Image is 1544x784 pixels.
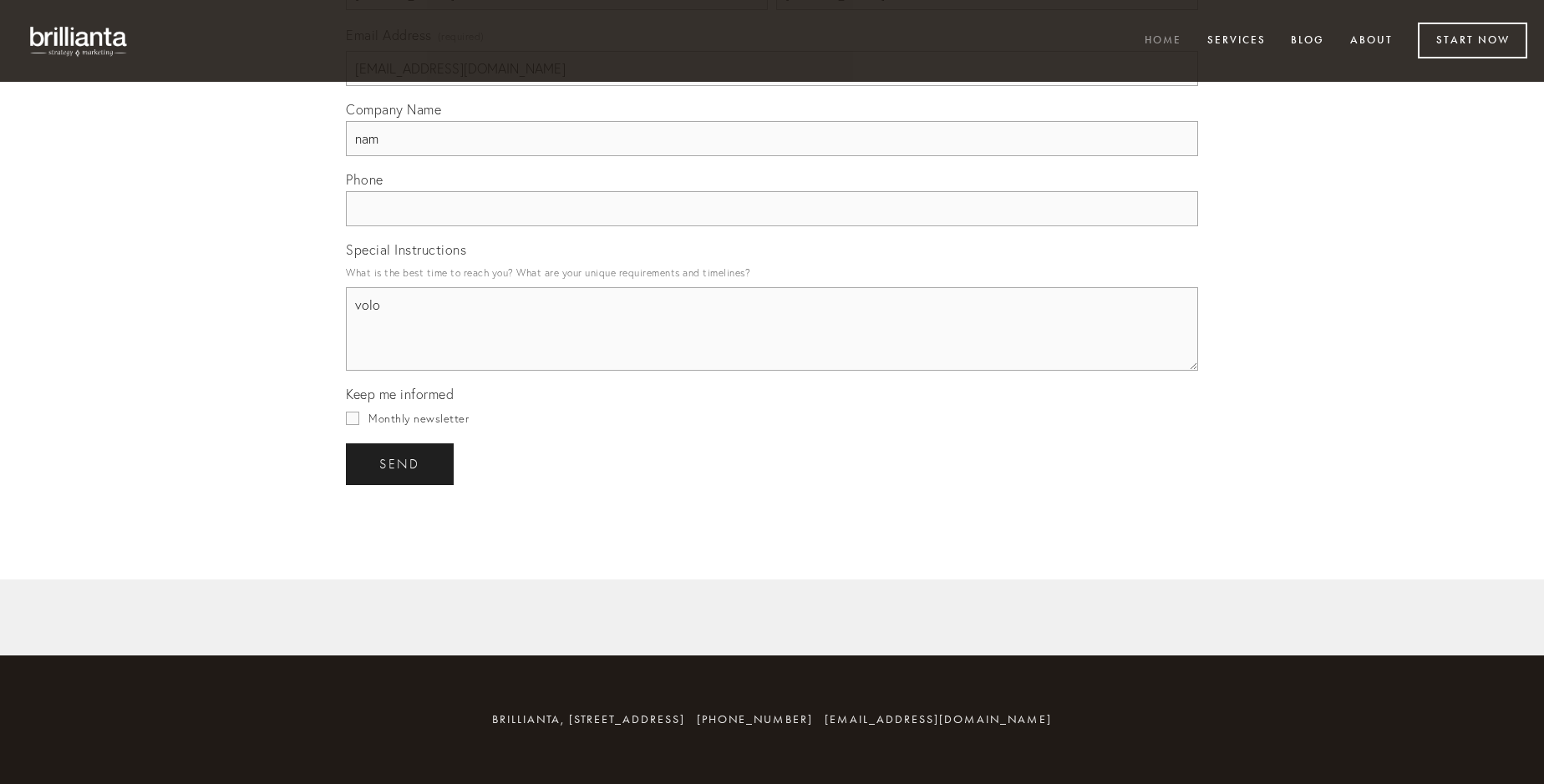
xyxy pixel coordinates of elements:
input: Monthly newsletter [346,412,359,425]
a: Services [1196,28,1277,55]
span: Phone [346,171,383,188]
span: Company Name [346,101,441,118]
a: Start Now [1418,23,1527,58]
button: sendsend [346,443,454,485]
a: [EMAIL_ADDRESS][DOMAIN_NAME] [825,712,1052,726]
span: Monthly newsletter [368,412,469,425]
a: About [1339,28,1404,55]
span: Keep me informed [346,386,454,402]
p: What is the best time to reach you? What are your unique requirements and timelines? [346,261,1198,284]
span: send [379,457,420,472]
textarea: volo [346,287,1198,371]
span: [PHONE_NUMBER] [697,712,813,726]
a: Home [1134,28,1192,55]
span: brillianta, [STREET_ADDRESS] [492,712,685,726]
img: brillianta - research, strategy, marketing [17,17,142,65]
span: Special Instructions [346,241,466,258]
a: Blog [1280,28,1335,55]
